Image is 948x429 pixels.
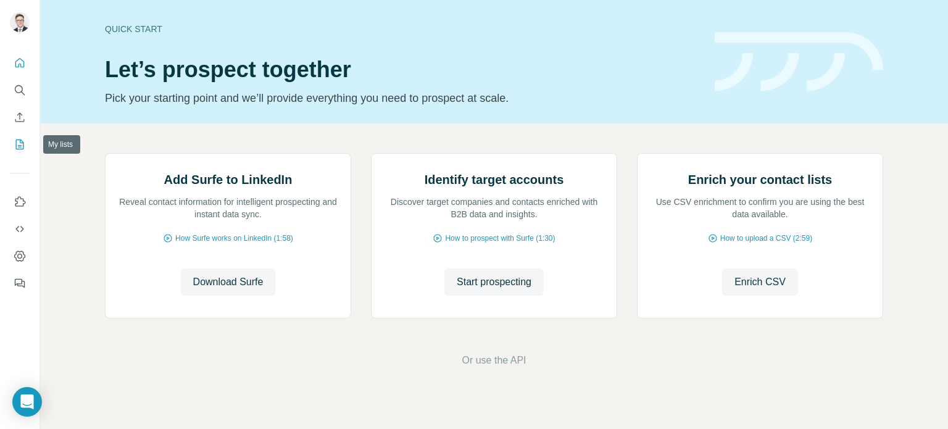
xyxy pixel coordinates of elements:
button: Or use the API [462,353,526,368]
img: banner [715,32,883,92]
div: Open Intercom Messenger [12,387,42,417]
p: Use CSV enrichment to confirm you are using the best data available. [650,196,870,220]
button: Use Surfe on LinkedIn [10,191,30,213]
span: Enrich CSV [734,275,786,289]
button: Enrich CSV [722,269,798,296]
h2: Identify target accounts [425,171,564,188]
h2: Add Surfe to LinkedIn [164,171,293,188]
span: Start prospecting [457,275,531,289]
p: Discover target companies and contacts enriched with B2B data and insights. [384,196,604,220]
img: Avatar [10,12,30,32]
button: Dashboard [10,245,30,267]
button: Download Surfe [181,269,276,296]
span: How to upload a CSV (2:59) [720,233,812,244]
span: How to prospect with Surfe (1:30) [445,233,555,244]
button: Feedback [10,272,30,294]
span: Download Surfe [193,275,264,289]
span: How Surfe works on LinkedIn (1:58) [175,233,293,244]
h2: Enrich your contact lists [688,171,832,188]
div: Quick start [105,23,700,35]
button: Use Surfe API [10,218,30,240]
button: Search [10,79,30,101]
p: Reveal contact information for intelligent prospecting and instant data sync. [118,196,338,220]
h1: Let’s prospect together [105,57,700,82]
button: Start prospecting [444,269,544,296]
p: Pick your starting point and we’ll provide everything you need to prospect at scale. [105,90,700,107]
button: My lists [10,133,30,156]
button: Enrich CSV [10,106,30,128]
button: Quick start [10,52,30,74]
